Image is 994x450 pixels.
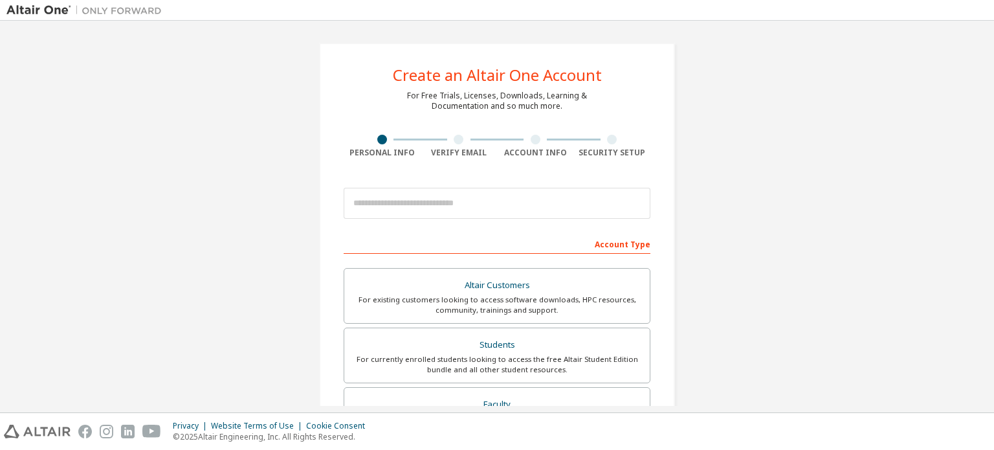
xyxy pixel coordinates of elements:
div: Privacy [173,421,211,431]
div: Cookie Consent [306,421,373,431]
div: Account Info [497,148,574,158]
div: For Free Trials, Licenses, Downloads, Learning & Documentation and so much more. [407,91,587,111]
div: Students [352,336,642,354]
div: Verify Email [421,148,498,158]
div: Personal Info [344,148,421,158]
div: Create an Altair One Account [393,67,602,83]
div: Altair Customers [352,276,642,295]
img: youtube.svg [142,425,161,438]
img: linkedin.svg [121,425,135,438]
img: facebook.svg [78,425,92,438]
div: Faculty [352,396,642,414]
div: Account Type [344,233,650,254]
img: altair_logo.svg [4,425,71,438]
div: Website Terms of Use [211,421,306,431]
div: Security Setup [574,148,651,158]
div: For currently enrolled students looking to access the free Altair Student Edition bundle and all ... [352,354,642,375]
img: instagram.svg [100,425,113,438]
img: Altair One [6,4,168,17]
div: For existing customers looking to access software downloads, HPC resources, community, trainings ... [352,295,642,315]
p: © 2025 Altair Engineering, Inc. All Rights Reserved. [173,431,373,442]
